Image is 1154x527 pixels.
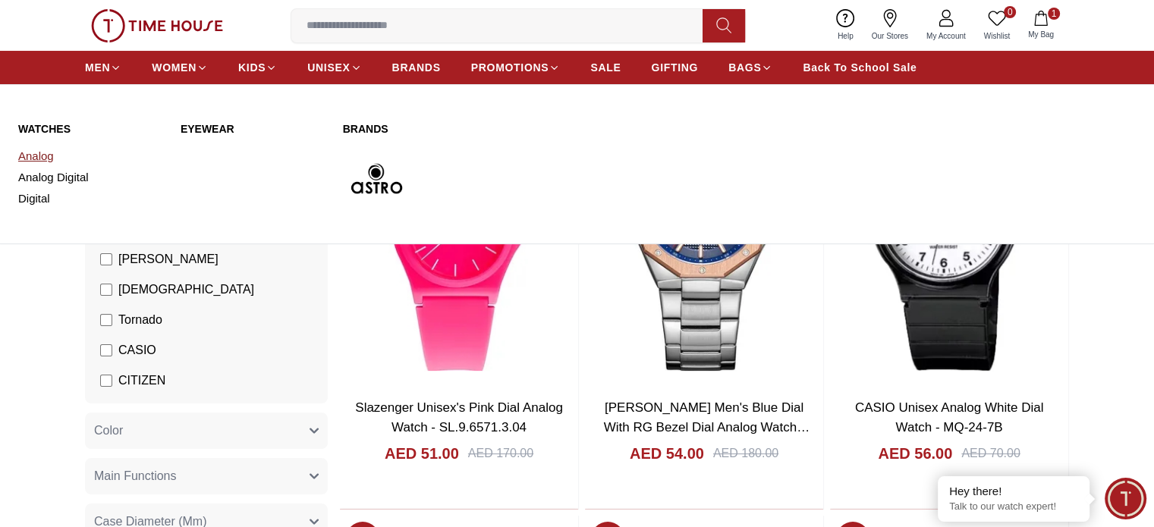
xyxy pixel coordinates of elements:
a: 0Wishlist [975,6,1019,45]
a: BRANDS [392,54,441,81]
a: UNISEX [307,54,361,81]
span: Tornado [118,311,162,329]
span: BAGS [728,60,761,75]
div: Chat Widget [1105,478,1146,519]
a: Brands [343,121,649,136]
span: WOMEN [152,60,197,75]
span: GIFTING [651,60,698,75]
a: PROMOTIONS [471,54,561,81]
a: Digital [18,188,162,209]
span: My Bag [1022,29,1060,40]
span: CITIZEN [118,372,165,390]
img: Astro [343,146,410,213]
button: 1My Bag [1019,8,1063,43]
a: Help [829,6,863,45]
input: CITIZEN [100,375,112,387]
input: [PERSON_NAME] [100,253,112,265]
a: Analog Digital [18,167,162,188]
div: AED 70.00 [961,444,1020,463]
a: GIFTING [651,54,698,81]
span: [PERSON_NAME] [118,250,219,268]
a: WATCHES [18,121,162,136]
span: My Account [920,30,972,42]
span: UNISEX [307,60,350,75]
div: AED 180.00 [713,444,778,463]
div: Hey there! [949,484,1078,499]
span: Main Functions [94,467,177,485]
a: Slazenger Unisex's Pink Dial Analog Watch - SL.9.6571.3.04 [355,400,563,434]
a: SALE [590,54,621,81]
span: KIDS [238,60,266,75]
span: Help [832,30,860,42]
a: CASIO Unisex Analog White Dial Watch - MQ-24-7B [855,400,1044,434]
h4: AED 51.00 [385,443,459,464]
a: BAGS [728,54,772,81]
a: MEN [85,54,121,81]
a: Our Stores [863,6,917,45]
input: Tornado [100,314,112,326]
span: Wishlist [978,30,1016,42]
p: Talk to our watch expert! [949,500,1078,513]
input: [DEMOGRAPHIC_DATA] [100,284,112,296]
span: Color [94,422,123,440]
input: CASIO [100,344,112,356]
span: BRANDS [392,60,441,75]
span: Our Stores [866,30,914,42]
a: [PERSON_NAME] Men's Blue Dial With RG Bezel Dial Analog Watch - K22044-SBSNK [604,400,810,453]
span: Back To School Sale [803,60,917,75]
span: CASIO [118,341,156,359]
span: GUESS [118,402,161,420]
span: SALE [590,60,621,75]
h4: AED 56.00 [878,443,952,464]
img: ... [91,9,223,42]
a: Back To School Sale [803,54,917,81]
h4: AED 54.00 [630,443,704,464]
span: MEN [85,60,110,75]
button: Color [85,413,328,449]
span: PROMOTIONS [471,60,549,75]
div: AED 170.00 [468,444,533,463]
a: WOMEN [152,54,208,81]
span: [DEMOGRAPHIC_DATA] [118,281,254,299]
a: Eyewear [181,121,325,136]
button: Main Functions [85,458,328,494]
span: 1 [1048,8,1060,20]
span: 0 [1004,6,1016,18]
a: KIDS [238,54,277,81]
a: Analog [18,146,162,167]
